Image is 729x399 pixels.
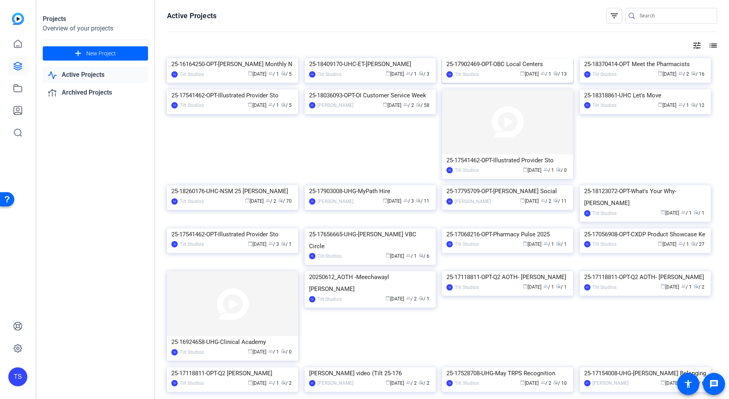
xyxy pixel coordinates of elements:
[661,210,679,216] span: [DATE]
[281,71,286,76] span: radio
[592,209,617,217] div: Tilt Studios
[584,228,706,240] div: 25-17056908-OPT-CXDP Product Showcase Ke
[455,283,479,291] div: Tilt Studios
[419,253,423,258] span: radio
[8,367,27,386] div: TS
[678,102,683,107] span: group
[180,101,204,109] div: Tilt Studios
[281,380,286,385] span: radio
[543,241,548,246] span: group
[406,296,411,300] span: group
[584,89,706,101] div: 25-18318861-UHC Let's Move
[592,240,617,248] div: Tilt Studios
[446,154,569,166] div: 25-17541462-OPT-Illustrated Provider Sto
[520,198,525,203] span: calendar_today
[43,85,148,101] a: Archived Projects
[455,240,479,248] div: Tilt Studios
[556,241,567,247] span: / 1
[406,380,417,386] span: / 2
[281,349,286,353] span: radio
[278,198,283,203] span: radio
[309,102,315,108] div: AT
[248,241,266,247] span: [DATE]
[43,46,148,61] button: New Project
[171,198,178,205] div: TS
[171,241,178,247] div: TS
[584,58,706,70] div: 25-18370414-OPT Meet the Pharmacists
[268,380,273,385] span: group
[171,71,178,78] div: TS
[281,103,292,108] span: / 5
[446,58,569,70] div: 25-17902469-OPT-OBC Local Centers
[543,241,554,247] span: / 1
[245,198,250,203] span: calendar_today
[416,198,421,203] span: radio
[171,228,294,240] div: 25-17541462-OPT-Illustrated Provider Sto
[661,210,665,215] span: calendar_today
[523,167,528,172] span: calendar_today
[180,198,204,205] div: Tilt Studios
[309,89,431,101] div: 25-18036093-OPT-OI Customer Service Week
[171,58,294,70] div: 25-16164250-OPT-[PERSON_NAME] Monthly N
[281,380,292,386] span: / 2
[584,380,590,386] div: AT
[317,295,342,303] div: Tilt Studios
[661,284,679,290] span: [DATE]
[180,348,204,356] div: Tilt Studios
[266,198,276,204] span: / 2
[553,380,558,385] span: radio
[385,71,404,77] span: [DATE]
[584,210,590,217] div: TS
[446,367,569,379] div: 25-17528708-UHG-May TRPS Recognition
[385,380,404,386] span: [DATE]
[309,271,431,295] div: 20250612_AOTH -Meechawayl [PERSON_NAME]
[584,102,590,108] div: TS
[248,71,266,77] span: [DATE]
[317,379,353,387] div: [PERSON_NAME]
[171,102,178,108] div: TS
[584,241,590,247] div: TS
[556,284,561,289] span: radio
[658,71,676,77] span: [DATE]
[248,102,252,107] span: calendar_today
[446,241,453,247] div: TS
[541,198,545,203] span: group
[385,380,390,385] span: calendar_today
[419,296,429,302] span: / 1
[278,198,292,204] span: / 70
[681,210,686,215] span: group
[523,284,528,289] span: calendar_today
[556,284,567,290] span: / 1
[520,71,525,76] span: calendar_today
[523,167,541,173] span: [DATE]
[691,241,704,247] span: / 27
[171,349,178,355] div: TS
[658,241,676,247] span: [DATE]
[268,349,279,355] span: / 1
[416,198,429,204] span: / 11
[661,284,665,289] span: calendar_today
[383,198,401,204] span: [DATE]
[281,241,292,247] span: / 1
[691,71,696,76] span: radio
[520,380,539,386] span: [DATE]
[523,241,541,247] span: [DATE]
[584,71,590,78] div: TS
[681,284,692,290] span: / 1
[248,103,266,108] span: [DATE]
[317,198,353,205] div: [PERSON_NAME]
[681,210,692,216] span: / 1
[403,102,408,107] span: group
[661,380,665,385] span: calendar_today
[268,71,279,77] span: / 1
[419,71,429,77] span: / 3
[692,41,702,50] mat-icon: tune
[385,296,404,302] span: [DATE]
[317,252,342,260] div: Tilt Studios
[556,167,567,173] span: / 0
[678,241,689,247] span: / 1
[43,24,148,33] div: Overview of your projects
[584,367,706,379] div: 25-17154008-UHG-[PERSON_NAME] Belonging
[406,71,417,77] span: / 1
[455,379,479,387] div: Tilt Studios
